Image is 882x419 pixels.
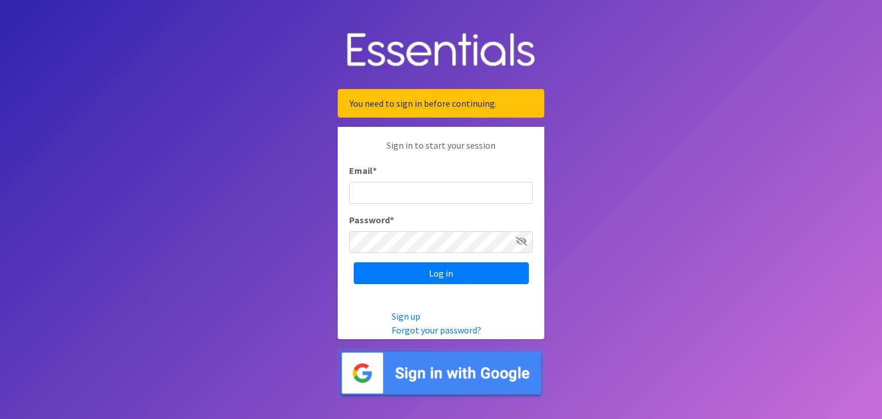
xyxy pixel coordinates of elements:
abbr: required [390,214,394,226]
a: Sign up [392,311,420,322]
div: You need to sign in before continuing. [338,89,544,118]
abbr: required [373,165,377,176]
p: Sign in to start your session [349,138,533,164]
a: Forgot your password? [392,324,481,336]
img: Human Essentials [338,21,544,80]
label: Password [349,213,394,227]
input: Log in [354,262,529,284]
label: Email [349,164,377,177]
img: Sign in with Google [338,348,544,398]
